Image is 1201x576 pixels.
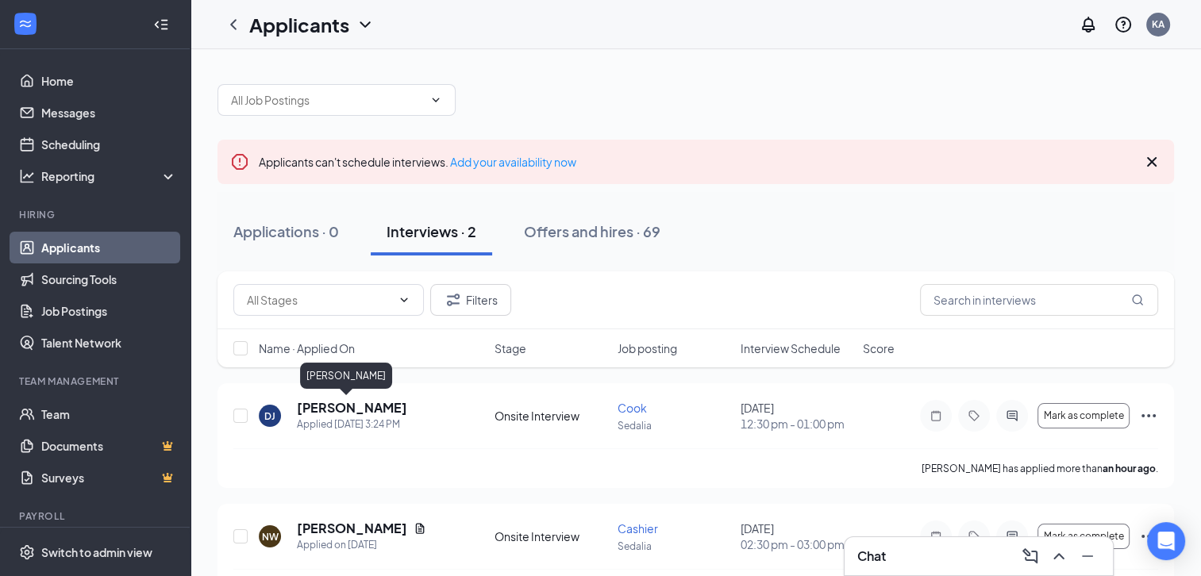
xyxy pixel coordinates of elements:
svg: Settings [19,544,35,560]
svg: Tag [964,409,984,422]
div: Applied [DATE] 3:24 PM [297,417,407,432]
button: Mark as complete [1037,403,1130,428]
div: KA [1152,17,1164,31]
span: Applicants can't schedule interviews. [259,155,576,169]
svg: ChevronDown [356,15,375,34]
div: Payroll [19,509,174,523]
svg: Analysis [19,168,35,184]
a: Team [41,398,177,430]
p: Sedalia [618,419,731,432]
svg: Cross [1142,152,1161,171]
svg: Error [230,152,249,171]
span: Score [863,340,895,356]
svg: Filter [444,290,463,309]
div: Team Management [19,374,174,388]
div: Offers and hires · 69 [524,221,660,241]
svg: Note [926,530,945,543]
h5: [PERSON_NAME] [297,399,407,417]
a: Job Postings [41,295,177,327]
div: Onsite Interview [495,408,608,424]
svg: QuestionInfo [1114,15,1133,34]
svg: Document [414,522,426,535]
b: an hour ago [1103,463,1156,474]
span: Stage [495,340,526,356]
a: Messages [41,97,177,129]
div: Onsite Interview [495,528,608,544]
div: [PERSON_NAME] [300,363,392,389]
svg: ActiveChat [1003,409,1022,422]
div: Switch to admin view [41,544,152,560]
input: Search in interviews [920,284,1158,316]
div: Hiring [19,208,174,221]
a: Home [41,65,177,97]
svg: Tag [964,530,984,543]
span: Mark as complete [1044,410,1124,421]
span: Cook [618,401,647,415]
span: Job posting [618,340,677,356]
button: ComposeMessage [1018,543,1043,569]
a: Scheduling [41,129,177,160]
svg: MagnifyingGlass [1131,294,1144,306]
div: Applied on [DATE] [297,537,426,553]
svg: ChevronDown [398,294,410,306]
div: NW [262,530,279,543]
button: Mark as complete [1037,524,1130,549]
a: Talent Network [41,327,177,359]
svg: WorkstreamLogo [17,16,33,32]
p: Sedalia [618,540,731,553]
h3: Chat [857,547,886,565]
p: [PERSON_NAME] has applied more than . [922,462,1158,475]
svg: Note [926,409,945,422]
h1: Applicants [249,11,349,38]
svg: ComposeMessage [1021,547,1040,566]
h5: [PERSON_NAME] [297,520,407,537]
a: SurveysCrown [41,462,177,493]
svg: ActiveChat [1003,530,1022,543]
span: 12:30 pm - 01:00 pm [740,416,853,432]
span: Mark as complete [1044,531,1124,542]
button: Minimize [1075,543,1100,569]
svg: ChevronLeft [224,15,243,34]
div: [DATE] [740,520,853,552]
div: Reporting [41,168,178,184]
span: Cashier [618,521,658,536]
a: Add your availability now [450,155,576,169]
span: Interview Schedule [740,340,840,356]
input: All Job Postings [231,91,423,109]
a: Sourcing Tools [41,263,177,295]
div: Interviews · 2 [387,221,476,241]
button: Filter Filters [430,284,511,316]
svg: Collapse [153,17,169,33]
a: DocumentsCrown [41,430,177,462]
svg: Minimize [1078,547,1097,566]
a: Applicants [41,232,177,263]
div: DJ [264,409,275,423]
svg: ChevronUp [1049,547,1068,566]
svg: ChevronDown [429,94,442,106]
svg: Ellipses [1139,406,1158,425]
div: Open Intercom Messenger [1147,522,1185,560]
button: ChevronUp [1046,543,1072,569]
div: Applications · 0 [233,221,339,241]
div: [DATE] [740,400,853,432]
input: All Stages [247,291,391,309]
svg: Ellipses [1139,527,1158,546]
span: 02:30 pm - 03:00 pm [740,536,853,552]
span: Name · Applied On [259,340,355,356]
svg: Notifications [1079,15,1098,34]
